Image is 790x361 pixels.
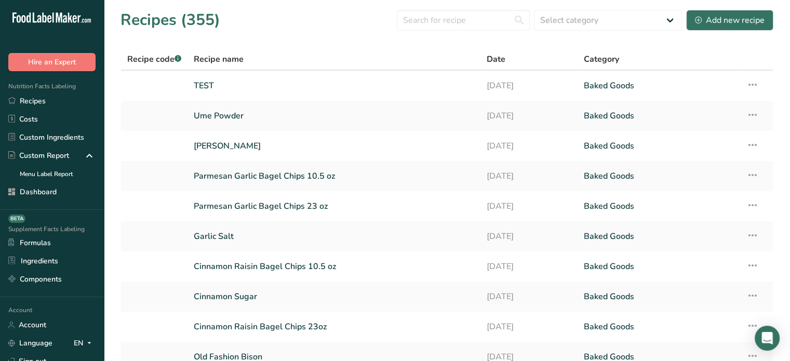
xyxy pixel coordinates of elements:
a: [DATE] [486,256,571,277]
a: Baked Goods [584,195,734,217]
a: Cinnamon Raisin Bagel Chips 10.5 oz [194,256,474,277]
a: [PERSON_NAME] [194,135,474,157]
a: Baked Goods [584,105,734,127]
div: Open Intercom Messenger [755,326,780,351]
a: Baked Goods [584,256,734,277]
a: TEST [194,75,474,97]
a: Baked Goods [584,135,734,157]
a: Garlic Salt [194,225,474,247]
a: [DATE] [486,75,571,97]
div: Add new recipe [695,14,765,26]
a: Cinnamon Sugar [194,286,474,307]
a: [DATE] [486,105,571,127]
a: Cinnamon Raisin Bagel Chips 23oz [194,316,474,338]
a: Baked Goods [584,316,734,338]
a: Baked Goods [584,225,734,247]
span: Date [486,53,505,65]
div: EN [74,337,96,350]
span: Recipe code [127,54,181,65]
h1: Recipes (355) [120,8,220,32]
a: Parmesan Garlic Bagel Chips 23 oz [194,195,474,217]
a: [DATE] [486,316,571,338]
input: Search for recipe [397,10,530,31]
a: Ume Powder [194,105,474,127]
div: BETA [8,215,25,223]
a: [DATE] [486,286,571,307]
a: [DATE] [486,195,571,217]
a: [DATE] [486,225,571,247]
a: [DATE] [486,165,571,187]
a: Language [8,334,52,352]
span: Category [584,53,619,65]
a: Baked Goods [584,75,734,97]
a: [DATE] [486,135,571,157]
button: Add new recipe [686,10,773,31]
a: Baked Goods [584,165,734,187]
a: Parmesan Garlic Bagel Chips 10.5 oz [194,165,474,187]
span: Recipe name [194,53,244,65]
div: Custom Report [8,150,69,161]
button: Hire an Expert [8,53,96,71]
a: Baked Goods [584,286,734,307]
